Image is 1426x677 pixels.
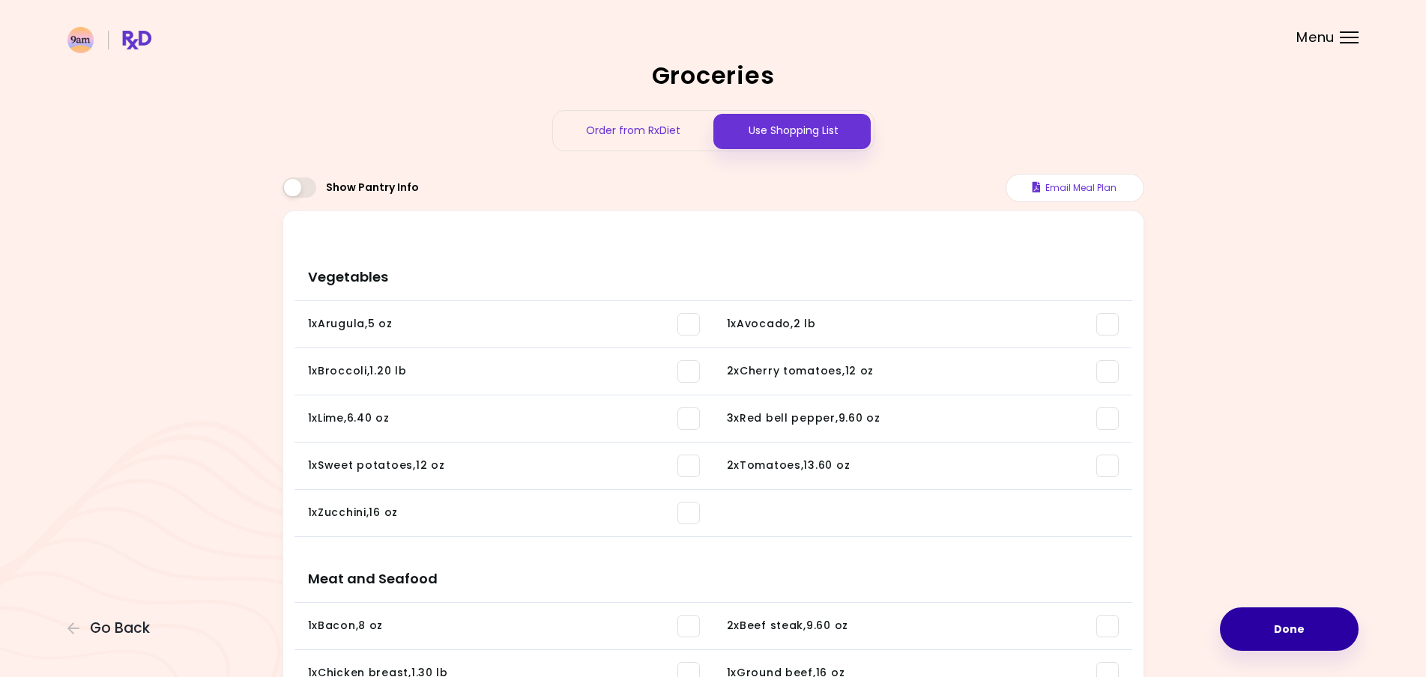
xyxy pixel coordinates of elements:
span: Go Back [90,620,150,637]
div: 1 x Bacon , 8 oz [308,619,384,634]
button: Email Meal Plan [1006,174,1144,202]
div: 2 x Tomatoes , 13.60 oz [727,458,851,473]
img: RxDiet [67,27,151,53]
div: 1 x Zucchini , 16 oz [308,506,399,520]
button: Go Back [67,620,157,637]
h2: Groceries [283,64,1144,88]
div: 1 x Avocado , 2 lb [727,317,816,332]
button: Done [1220,607,1359,651]
div: 1 x Arugula , 5 oz [308,317,393,332]
div: 2 x Cherry tomatoes , 12 oz [727,364,874,379]
div: Use Shopping List [713,111,874,151]
div: Order from RxDiet [553,111,713,151]
div: 1 x Broccoli , 1.20 lb [308,364,407,379]
span: Show Pantry Info [326,181,419,195]
h3: Vegetables [294,241,1132,301]
div: 2 x Beef steak , 9.60 oz [727,619,848,634]
span: Menu [1296,31,1335,44]
div: 3 x Red bell pepper , 9.60 oz [727,411,880,426]
div: 1 x Sweet potatoes , 12 oz [308,458,445,473]
h3: Meat and Seafood [294,543,1132,603]
div: 1 x Lime , 6.40 oz [308,411,390,426]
